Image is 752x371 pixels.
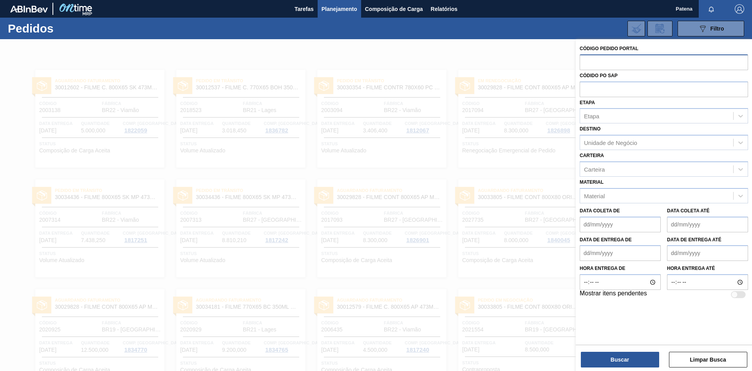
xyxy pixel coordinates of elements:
[667,217,748,232] input: dd/mm/yyyy
[580,126,600,132] label: Destino
[580,237,632,243] label: Data de Entrega de
[584,113,599,119] div: Etapa
[365,4,423,14] span: Composição de Carga
[580,73,618,78] label: Códido PO SAP
[584,166,605,172] div: Carteira
[627,21,645,36] div: Importar Negociações dos Pedidos
[584,139,637,146] div: Unidade de Negócio
[580,100,595,105] label: Etapa
[647,21,672,36] div: Solicitação de Revisão de Pedidos
[580,153,604,158] label: Carteira
[699,4,724,14] button: Notificações
[580,290,647,299] label: Mostrar itens pendentes
[580,208,620,214] label: Data coleta de
[10,5,48,13] img: TNhmsLtSVTkK8tSr43FrP2fwEKptu5GPRR3wAAAABJRU5ErkJggg==
[580,263,661,274] label: Hora entrega de
[667,245,748,261] input: dd/mm/yyyy
[667,208,709,214] label: Data coleta até
[678,21,744,36] button: Filtro
[667,237,721,243] label: Data de Entrega até
[580,46,638,51] label: Código Pedido Portal
[580,245,661,261] input: dd/mm/yyyy
[295,4,314,14] span: Tarefas
[735,4,744,14] img: Logout
[667,263,748,274] label: Hora entrega até
[580,179,604,185] label: Material
[8,24,125,33] h1: Pedidos
[584,192,605,199] div: Material
[322,4,357,14] span: Planejamento
[431,4,457,14] span: Relatórios
[580,217,661,232] input: dd/mm/yyyy
[710,25,724,32] span: Filtro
